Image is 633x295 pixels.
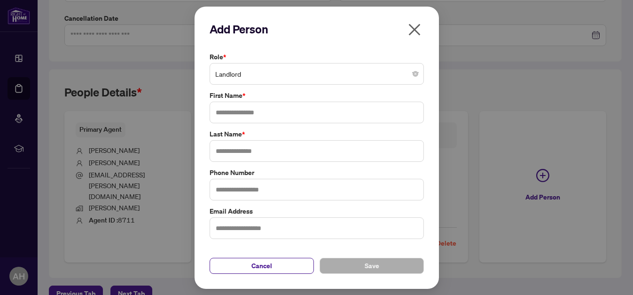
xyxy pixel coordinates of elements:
[413,71,418,77] span: close-circle
[251,258,272,273] span: Cancel
[210,167,424,177] label: Phone Number
[210,90,424,101] label: First Name
[407,22,422,37] span: close
[210,257,314,273] button: Cancel
[320,257,424,273] button: Save
[210,22,424,37] h2: Add Person
[210,206,424,216] label: Email Address
[210,129,424,139] label: Last Name
[215,65,418,83] span: Landlord
[210,52,424,62] label: Role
